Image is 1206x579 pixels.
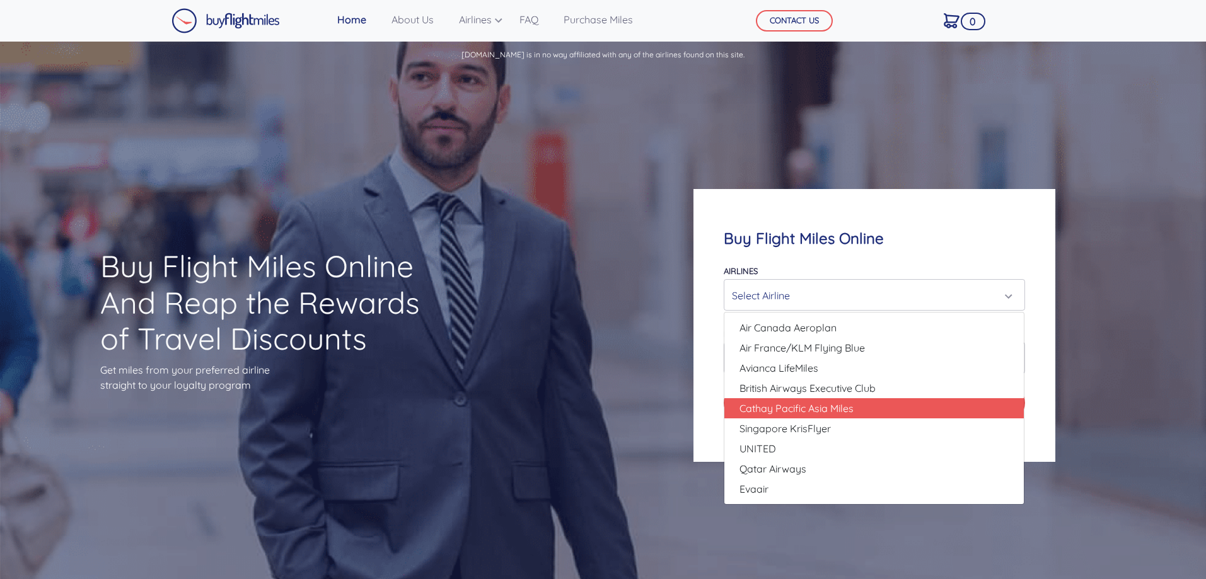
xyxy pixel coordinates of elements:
a: Airlines [454,7,499,32]
label: Airlines [724,266,758,276]
a: 0 [939,7,965,33]
span: Air France/KLM Flying Blue [739,340,865,355]
span: Avianca LifeMiles [739,360,818,375]
span: Cathay Pacific Asia Miles [739,401,854,416]
a: Buy Flight Miles Logo [171,5,280,37]
h1: Buy Flight Miles Online And Reap the Rewards of Travel Discounts [100,248,442,357]
a: Purchase Miles [559,7,638,32]
a: Home [332,7,371,32]
h4: Buy Flight Miles Online [724,229,1024,248]
a: FAQ [514,7,543,32]
span: UNITED [739,441,776,456]
span: 0 [961,13,985,30]
img: Buy Flight Miles Logo [171,8,280,33]
p: Get miles from your preferred airline straight to your loyalty program [100,362,442,393]
img: Cart [944,13,960,28]
button: Select Airline [724,279,1024,311]
span: Evaair [739,481,768,496]
span: British Airways Executive Club [739,381,876,396]
div: Select Airline [732,284,1009,307]
a: About Us [386,7,439,32]
span: Qatar Airways [739,461,806,476]
span: Singapore KrisFlyer [739,421,831,436]
span: Air Canada Aeroplan [739,320,837,335]
button: CONTACT US [756,10,833,32]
